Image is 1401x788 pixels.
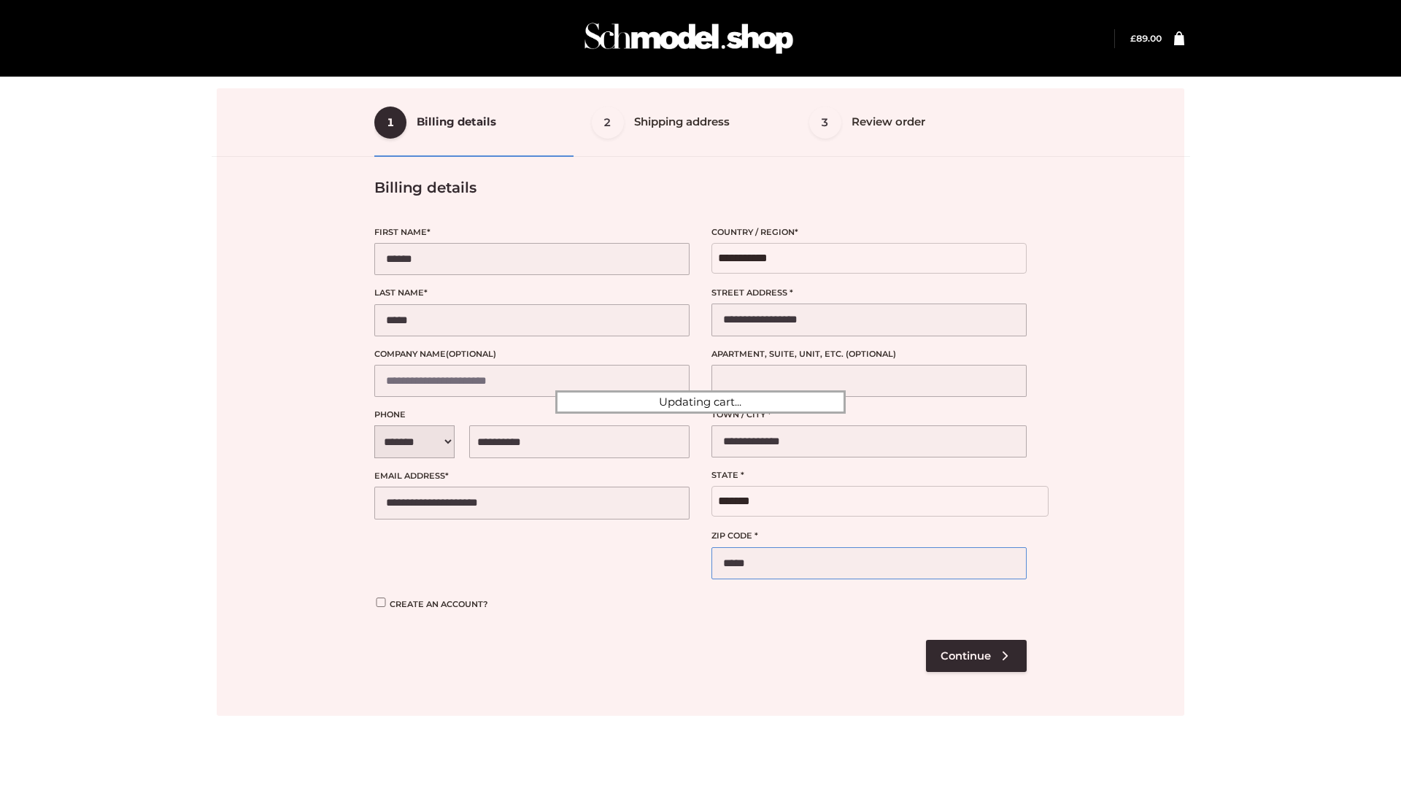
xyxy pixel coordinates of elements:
a: £89.00 [1130,33,1162,44]
div: Updating cart... [555,390,846,414]
img: Schmodel Admin 964 [579,9,798,67]
span: £ [1130,33,1136,44]
bdi: 89.00 [1130,33,1162,44]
